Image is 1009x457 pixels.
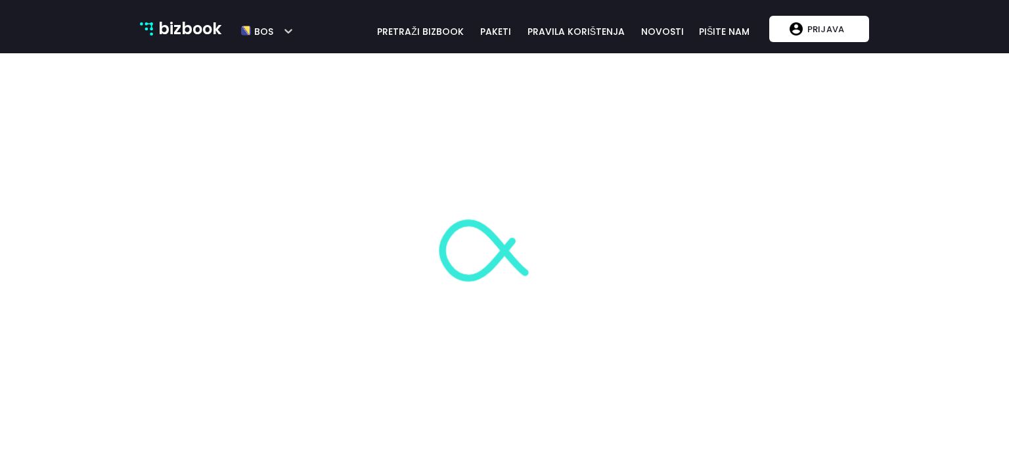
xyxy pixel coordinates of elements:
[769,16,869,42] button: Prijava
[519,24,633,39] a: pravila korištenja
[158,16,221,41] p: bizbook
[633,24,691,39] a: novosti
[406,152,603,349] img: loader
[140,16,221,41] a: bizbook
[251,20,273,37] h5: bos
[790,22,803,36] img: account logo
[472,24,519,39] a: paketi
[803,16,849,41] p: Prijava
[241,20,251,42] img: bos
[369,24,472,39] a: pretraži bizbook
[140,22,153,36] img: bizbook
[691,24,757,39] a: pišite nam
